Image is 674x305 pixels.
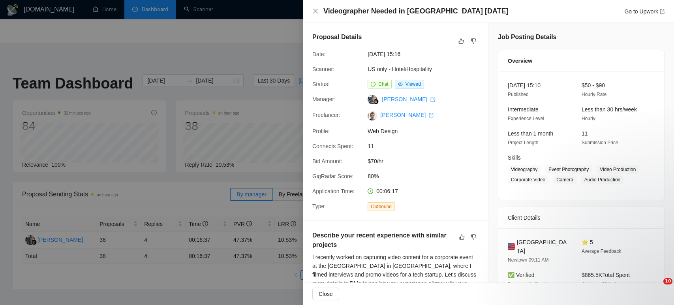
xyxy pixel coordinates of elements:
[368,188,373,194] span: clock-circle
[312,66,334,72] span: Scanner:
[380,112,434,118] a: [PERSON_NAME] export
[582,106,637,113] span: Less than 30 hrs/week
[663,278,672,284] span: 10
[368,202,395,211] span: Outbound
[459,234,465,240] span: like
[373,99,379,104] img: gigradar-bm.png
[508,130,553,137] span: Less than 1 month
[312,253,479,296] div: I recently worked on capturing video content for a corporate event at the [GEOGRAPHIC_DATA] in [G...
[508,272,535,278] span: ✅ Verified
[371,82,375,87] span: message
[368,50,486,58] span: [DATE] 15:16
[508,175,548,184] span: Corporate Video
[647,278,666,297] iframe: Intercom live chat
[508,56,532,65] span: Overview
[508,165,541,174] span: Videography
[368,111,377,120] img: c1hvrizM05mLJAj-kdV2CcRhRN5fLVV3l1EDi9R5xtYOjSagYM170R0f2I93DtT3tH
[457,232,467,242] button: like
[508,92,529,97] span: Published
[312,128,330,134] span: Profile:
[582,130,588,137] span: 11
[508,207,655,228] div: Client Details
[582,92,606,97] span: Hourly Rate
[382,96,435,102] a: [PERSON_NAME] export
[508,140,538,145] span: Project Length
[508,82,541,88] span: [DATE] 15:10
[581,175,623,184] span: Audio Production
[368,66,432,72] a: US only - Hotel/Hospitality
[508,154,521,161] span: Skills
[508,242,515,251] img: 🇺🇸
[517,238,569,255] span: [GEOGRAPHIC_DATA]
[312,143,353,149] span: Connects Spent:
[312,188,355,194] span: Application Time:
[312,288,339,300] button: Close
[368,127,486,136] span: Web Design
[508,257,548,263] span: Newtown 09:11 AM
[312,173,353,179] span: GigRadar Score:
[312,158,342,164] span: Bid Amount:
[368,157,486,166] span: $70/hr
[378,81,388,87] span: Chat
[582,140,618,145] span: Submission Price
[368,172,486,181] span: 80%
[406,81,421,87] span: Viewed
[312,96,336,102] span: Manager:
[582,82,605,88] span: $50 - $90
[312,112,340,118] span: Freelancer:
[508,116,544,121] span: Experience Level
[430,97,435,102] span: export
[312,81,330,87] span: Status:
[368,142,486,151] span: 11
[312,51,325,57] span: Date:
[545,165,592,174] span: Event Photography
[398,82,403,87] span: eye
[469,232,479,242] button: dislike
[471,234,477,240] span: dislike
[312,231,454,250] h5: Describe your recent experience with similar projects
[582,116,595,121] span: Hourly
[429,113,434,118] span: export
[508,281,551,287] span: Payment Verification
[312,203,326,209] span: Type:
[553,175,576,184] span: Camera
[597,165,639,174] span: Video Production
[508,106,539,113] span: Intermediate
[319,290,333,298] span: Close
[376,188,398,194] span: 00:06:17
